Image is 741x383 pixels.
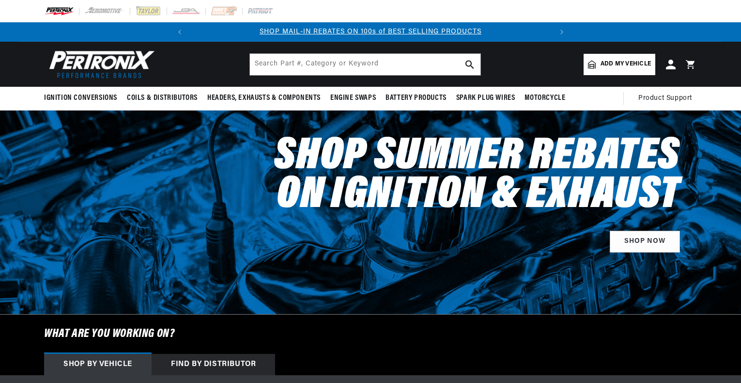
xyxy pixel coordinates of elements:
summary: Coils & Distributors [122,87,202,110]
div: Find by Distributor [152,354,275,375]
span: Coils & Distributors [127,93,198,103]
div: Shop by vehicle [44,354,152,375]
summary: Battery Products [381,87,451,110]
summary: Engine Swaps [325,87,381,110]
button: Translation missing: en.sections.announcements.previous_announcement [170,22,189,42]
slideshow-component: Translation missing: en.sections.announcements.announcement_bar [20,22,721,42]
h6: What are you working on? [20,315,721,353]
div: 1 of 2 [189,27,552,37]
span: Battery Products [386,93,447,103]
summary: Ignition Conversions [44,87,122,110]
span: Engine Swaps [330,93,376,103]
span: Ignition Conversions [44,93,117,103]
a: SHOP MAIL-IN REBATES ON 100s of BEST SELLING PRODUCTS [260,28,481,35]
summary: Motorcycle [520,87,570,110]
a: Add my vehicle [584,54,655,75]
a: Shop Now [610,231,680,253]
span: Spark Plug Wires [456,93,515,103]
summary: Spark Plug Wires [451,87,520,110]
div: Announcement [189,27,552,37]
span: Product Support [638,93,692,104]
span: Add my vehicle [601,60,651,69]
img: Pertronix [44,48,155,81]
input: Search Part #, Category or Keyword [250,54,480,75]
span: Motorcycle [525,93,565,103]
h2: Shop Summer Rebates on Ignition & Exhaust [266,138,680,215]
summary: Product Support [638,87,697,110]
button: search button [459,54,480,75]
summary: Headers, Exhausts & Components [202,87,325,110]
button: Translation missing: en.sections.announcements.next_announcement [552,22,571,42]
span: Headers, Exhausts & Components [207,93,321,103]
